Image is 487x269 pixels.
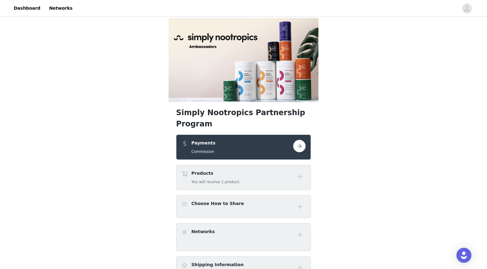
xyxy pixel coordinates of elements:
[176,107,311,130] h1: Simply Nootropics Partnership Program
[456,248,471,263] div: Open Intercom Messenger
[191,228,215,235] h4: Networks
[45,1,76,15] a: Networks
[191,200,244,207] h4: Choose How to Share
[176,223,311,251] div: Networks
[191,140,215,146] h4: Payments
[10,1,44,15] a: Dashboard
[191,179,240,185] h5: You will receive 1 product.
[169,18,318,102] img: campaign image
[191,149,215,154] h5: Commission
[191,262,243,268] h4: Shipping Information
[464,3,470,13] div: avatar
[191,170,240,177] h4: Products
[176,134,311,160] div: Payments
[176,195,311,218] div: Choose How to Share
[176,165,311,190] div: Products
